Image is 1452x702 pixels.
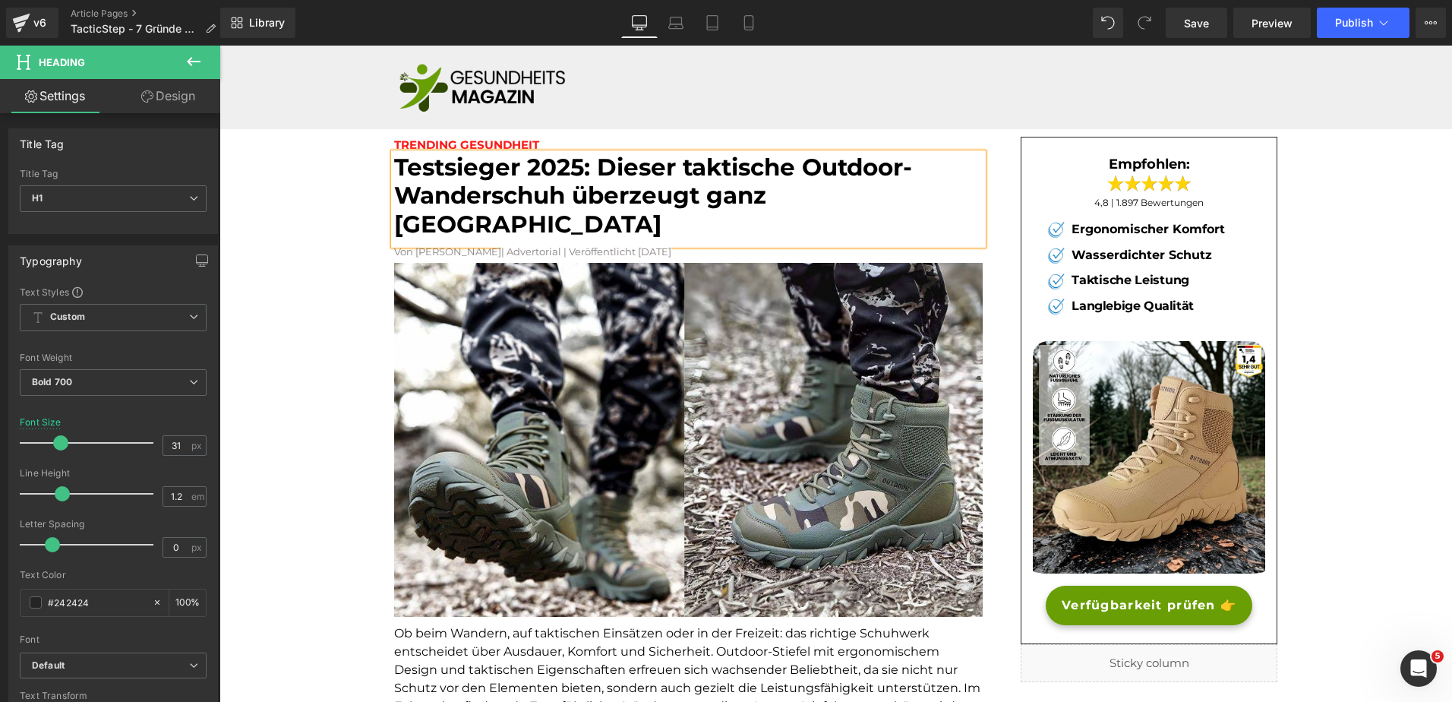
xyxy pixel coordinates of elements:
[694,8,731,38] a: Tablet
[191,441,204,451] span: px
[20,570,207,580] div: Text Color
[32,192,43,204] b: H1
[282,200,452,212] span: | Advertorial | Veröffentlicht [DATE]
[1317,8,1409,38] button: Publish
[6,8,58,38] a: v6
[48,594,145,611] input: Color
[220,8,295,38] a: New Library
[825,110,1034,128] h3: Empfohlen:
[20,129,65,150] div: Title Tag
[191,492,204,501] span: em
[1129,8,1160,38] button: Redo
[50,311,85,324] b: Custom
[20,169,207,179] div: Title Tag
[852,176,1005,191] b: Ergonomischer Komfort
[32,659,65,672] i: Default
[852,202,993,217] b: Wasserdichter Schutz
[32,376,72,387] b: Bold 700
[20,286,207,298] div: Text Styles
[852,227,970,242] b: Taktische Leistung
[20,468,207,479] div: Line Height
[20,519,207,530] div: Letter Spacing
[1184,15,1209,31] span: Save
[1252,15,1293,31] span: Preview
[113,79,223,113] a: Design
[20,634,207,645] div: Font
[20,417,62,428] div: Font Size
[175,92,320,106] span: TRENDING GESUNDHEIT
[875,151,984,163] span: 4,8 | 1.897 Bewertungen
[658,8,694,38] a: Laptop
[1431,650,1444,662] span: 5
[621,8,658,38] a: Desktop
[1416,8,1446,38] button: More
[826,540,1033,580] a: Verfügbarkeit prüfen 👉
[20,246,82,267] div: Typography
[39,56,85,68] span: Heading
[1093,8,1123,38] button: Undo
[169,590,206,616] div: %
[191,542,204,552] span: px
[175,580,761,668] font: Ob beim Wandern, auf taktischen Einsätzen oder in der Freizeit: das richtige Schuhwerk entscheide...
[20,353,207,363] div: Font Weight
[20,691,207,701] div: Text Transform
[249,16,285,30] span: Library
[1233,8,1311,38] a: Preview
[852,253,974,267] b: Langlebige Qualität
[30,13,49,33] div: v6
[1400,650,1437,687] iframe: Intercom live chat
[71,23,199,35] span: TacticStep - 7 Gründe Adv
[731,8,767,38] a: Mobile
[175,200,282,212] font: Von [PERSON_NAME]
[175,107,693,192] font: Testsieger 2025: Dieser taktische Outdoor-Wanderschuh überzeugt ganz [GEOGRAPHIC_DATA]
[1335,17,1373,29] span: Publish
[71,8,228,20] a: Article Pages
[842,551,1017,569] span: Verfügbarkeit prüfen 👉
